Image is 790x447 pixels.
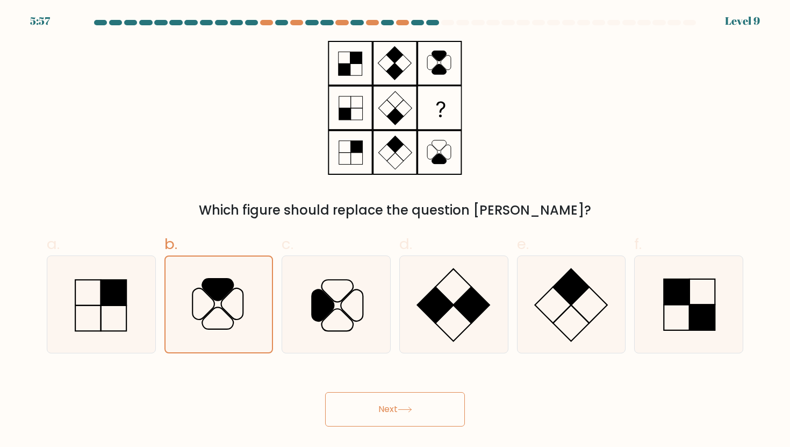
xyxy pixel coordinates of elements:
[399,233,412,254] span: d.
[164,233,177,254] span: b.
[53,201,737,220] div: Which figure should replace the question [PERSON_NAME]?
[325,392,465,427] button: Next
[282,233,293,254] span: c.
[517,233,529,254] span: e.
[47,233,60,254] span: a.
[725,13,760,29] div: Level 9
[634,233,642,254] span: f.
[30,13,50,29] div: 5:57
